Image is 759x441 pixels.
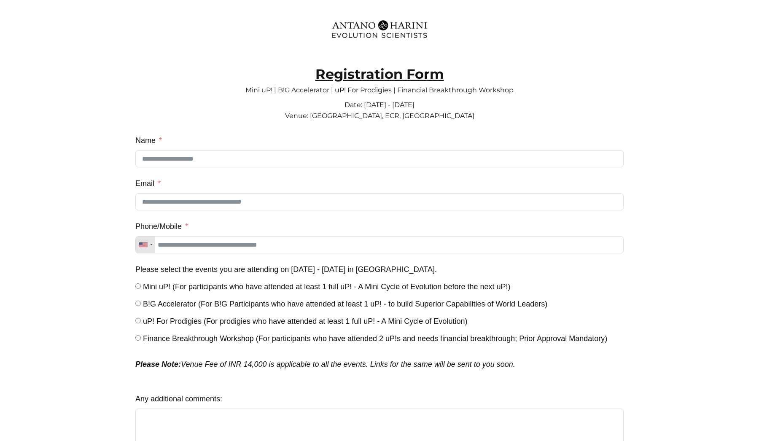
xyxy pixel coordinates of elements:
em: Venue Fee of INR 14,000 is applicable to all the events. Links for the same will be sent to you s... [135,360,515,368]
span: uP! For Prodigies (For prodigies who have attended at least 1 full uP! - A Mini Cycle of Evolution) [143,317,467,325]
input: uP! For Prodigies (For prodigies who have attended at least 1 full uP! - A Mini Cycle of Evolution) [135,318,141,323]
img: Evolution-Scientist (2) [327,15,432,43]
label: Name [135,133,162,148]
input: Phone/Mobile [135,236,624,253]
div: Telephone country code [136,237,155,253]
label: Phone/Mobile [135,219,188,234]
label: Any additional comments: [135,391,222,406]
input: Mini uP! (For participants who have attended at least 1 full uP! - A Mini Cycle of Evolution befo... [135,283,141,289]
label: Please select the events you are attending on 18th - 21st Sep 2025 in Chennai. [135,262,437,277]
span: Date: [DATE] - [DATE] Venue: [GEOGRAPHIC_DATA], ECR, [GEOGRAPHIC_DATA] [285,101,474,120]
input: B!G Accelerator (For B!G Participants who have attended at least 1 uP! - to build Superior Capabi... [135,301,141,306]
span: B!G Accelerator (For B!G Participants who have attended at least 1 uP! - to build Superior Capabi... [143,300,547,308]
span: Finance Breakthrough Workshop (For participants who have attended 2 uP!s and needs financial brea... [143,334,607,343]
input: Email [135,193,624,210]
strong: Registration Form [315,66,444,82]
span: Mini uP! (For participants who have attended at least 1 full uP! - A Mini Cycle of Evolution befo... [143,282,510,291]
p: Mini uP! | B!G Accelerator | uP! For Prodigies | Financial Breakthrough Workshop [135,80,624,92]
input: Finance Breakthrough Workshop (For participants who have attended 2 uP!s and needs financial brea... [135,335,141,341]
label: Email [135,176,161,191]
strong: Please Note: [135,360,181,368]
